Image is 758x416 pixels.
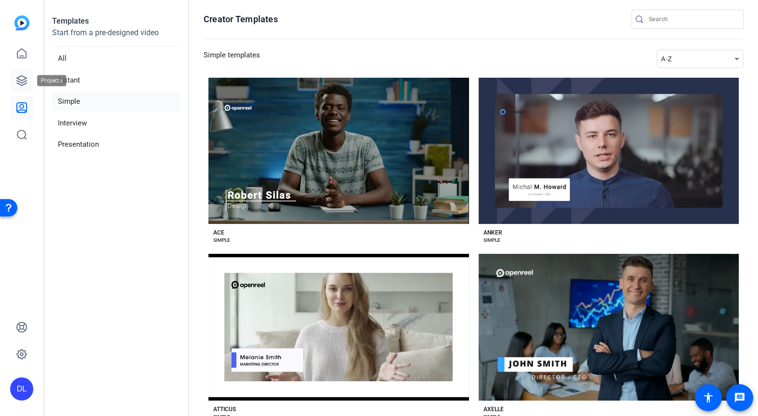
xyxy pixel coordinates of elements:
li: Presentation [52,135,180,154]
button: Template image [479,254,739,400]
div: AXELLE [483,405,504,413]
div: SIMPLE [483,236,500,244]
mat-icon: message [734,392,745,403]
p: Start from a pre-designed video [52,27,180,47]
li: Simple [52,92,180,111]
div: Projects [37,75,68,86]
div: ANKER [483,229,502,236]
div: ACE [213,229,224,236]
span: A-Z [661,55,672,63]
h1: Creator Templates [204,14,278,25]
img: blue-gradient.svg [14,15,29,30]
div: ATTICUS [213,405,236,413]
mat-icon: accessibility [703,392,714,403]
strong: Templates [52,16,89,26]
div: SIMPLE [213,236,230,244]
button: Template image [479,78,739,224]
li: Interview [52,113,180,133]
li: All [52,49,180,69]
li: Instant [52,70,180,90]
div: DL [10,377,33,401]
button: Template image [208,254,469,400]
button: Template image [208,78,469,224]
h3: Simple templates [204,50,260,68]
input: Search [649,14,736,25]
